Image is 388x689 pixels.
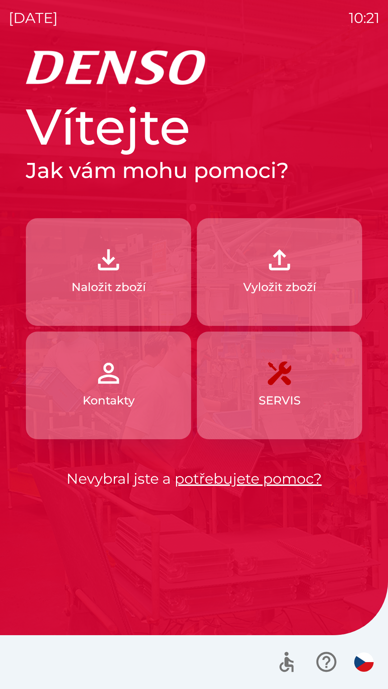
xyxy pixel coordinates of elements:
[26,332,191,439] button: Kontakty
[175,470,322,487] a: potřebujete pomoc?
[264,244,295,276] img: 2fb22d7f-6f53-46d3-a092-ee91fce06e5d.png
[243,278,316,296] p: Vyložit zboží
[9,7,58,29] p: [DATE]
[26,218,191,326] button: Naložit zboží
[259,392,301,409] p: SERVIS
[71,278,146,296] p: Naložit zboží
[26,157,362,184] h2: Jak vám mohu pomoci?
[26,50,362,85] img: Logo
[93,244,124,276] img: 918cc13a-b407-47b8-8082-7d4a57a89498.png
[354,652,374,672] img: cs flag
[264,357,295,389] img: 7408382d-57dc-4d4c-ad5a-dca8f73b6e74.png
[26,96,362,157] h1: Vítejte
[197,332,362,439] button: SERVIS
[83,392,135,409] p: Kontakty
[93,357,124,389] img: 072f4d46-cdf8-44b2-b931-d189da1a2739.png
[349,7,379,29] p: 10:21
[26,468,362,489] p: Nevybral jste a
[197,218,362,326] button: Vyložit zboží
